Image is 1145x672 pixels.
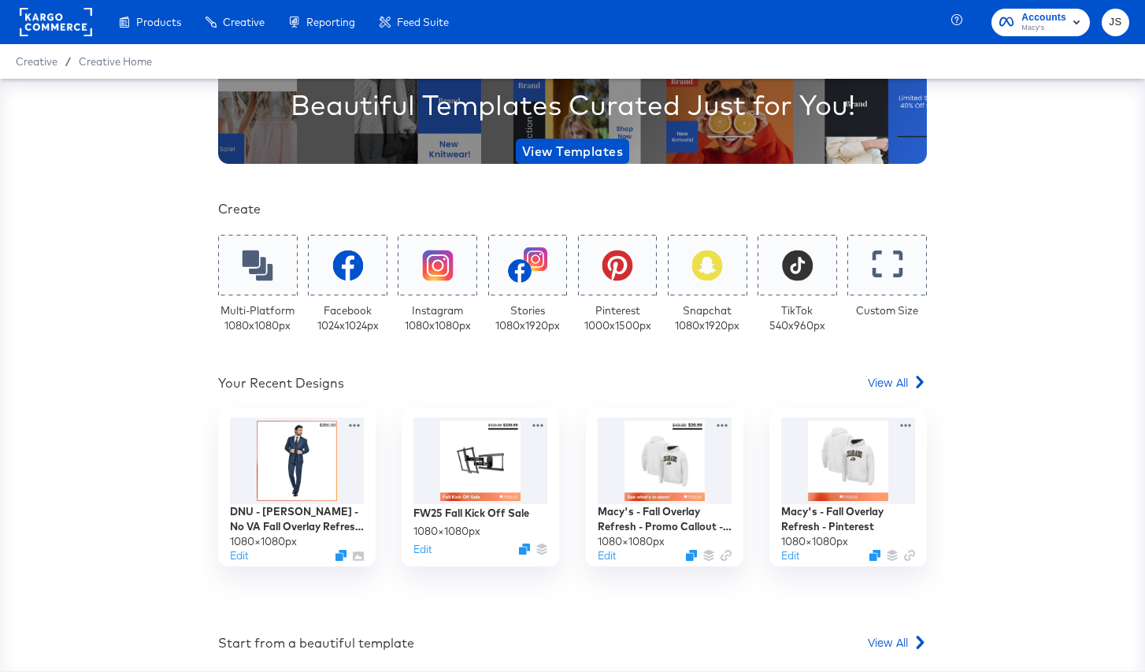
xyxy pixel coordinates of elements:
[584,303,651,332] div: Pinterest 1000 x 1500 px
[230,548,248,563] button: Edit
[413,524,480,539] div: 1080 × 1080 px
[79,55,152,68] a: Creative Home
[522,140,623,162] span: View Templates
[218,200,927,218] div: Create
[991,9,1090,36] button: AccountsMacy's
[598,534,665,549] div: 1080 × 1080 px
[402,409,559,566] div: FW25 Fall Kick Off Sale1080×1080pxEditDuplicate
[16,55,57,68] span: Creative
[586,409,743,566] div: Macy's - Fall Overlay Refresh - Promo Callout - Price Strike DAR1080×1080pxEditDuplicate
[598,504,732,533] div: Macy's - Fall Overlay Refresh - Promo Callout - Price Strike DAR
[781,504,915,533] div: Macy's - Fall Overlay Refresh - Pinterest
[675,303,739,332] div: Snapchat 1080 x 1920 px
[721,550,732,561] svg: Link
[1102,9,1129,36] button: JS
[598,548,616,563] button: Edit
[220,303,295,332] div: Multi-Platform 1080 x 1080 px
[335,550,346,561] svg: Duplicate
[868,374,927,397] a: View All
[495,303,560,332] div: Stories 1080 x 1920 px
[769,303,825,332] div: TikTok 540 x 960 px
[686,550,697,561] svg: Duplicate
[781,548,799,563] button: Edit
[1108,13,1123,32] span: JS
[317,303,379,332] div: Facebook 1024 x 1024 px
[519,544,530,555] svg: Duplicate
[230,534,297,549] div: 1080 × 1080 px
[405,303,471,332] div: Instagram 1080 x 1080 px
[413,506,529,521] div: FW25 Fall Kick Off Sale
[868,634,927,657] a: View All
[868,634,908,650] span: View All
[769,409,927,566] div: Macy's - Fall Overlay Refresh - Pinterest1080×1080pxEditDuplicate
[397,16,449,28] span: Feed Suite
[218,634,414,652] div: Start from a beautiful template
[413,542,432,557] button: Edit
[516,139,629,164] button: View Templates
[136,16,181,28] span: Products
[291,85,855,124] div: Beautiful Templates Curated Just for You!
[869,550,880,561] svg: Duplicate
[218,374,344,392] div: Your Recent Designs
[904,550,915,561] svg: Link
[781,534,848,549] div: 1080 × 1080 px
[218,409,376,566] div: DNU - [PERSON_NAME] - No VA Fall Overlay Refresh - Price Strike / Full Price1080×1080pxEditDuplicate
[1021,22,1066,35] span: Macy's
[230,504,364,533] div: DNU - [PERSON_NAME] - No VA Fall Overlay Refresh - Price Strike / Full Price
[856,303,918,318] div: Custom Size
[57,55,79,68] span: /
[223,16,265,28] span: Creative
[1021,9,1066,26] span: Accounts
[306,16,355,28] span: Reporting
[868,374,908,390] span: View All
